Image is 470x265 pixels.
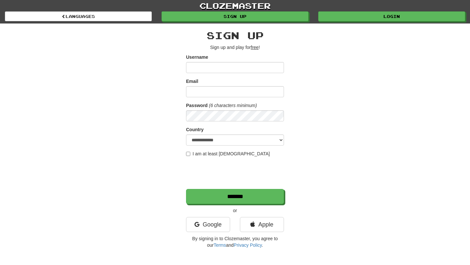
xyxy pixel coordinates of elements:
u: free [251,45,258,50]
input: I am at least [DEMOGRAPHIC_DATA] [186,152,190,156]
iframe: reCAPTCHA [186,160,285,186]
p: Sign up and play for ! [186,44,284,51]
a: Google [186,217,230,232]
label: I am at least [DEMOGRAPHIC_DATA] [186,150,270,157]
a: Login [318,11,465,21]
label: Username [186,54,208,60]
a: Apple [240,217,284,232]
a: Languages [5,11,152,21]
p: or [186,207,284,214]
a: Terms [213,242,226,248]
p: By signing in to Clozemaster, you agree to our and . [186,235,284,248]
label: Country [186,126,204,133]
label: Password [186,102,208,109]
a: Privacy Policy [234,242,262,248]
a: Sign up [162,11,308,21]
label: Email [186,78,198,85]
em: (6 characters minimum) [209,103,257,108]
h2: Sign up [186,30,284,41]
